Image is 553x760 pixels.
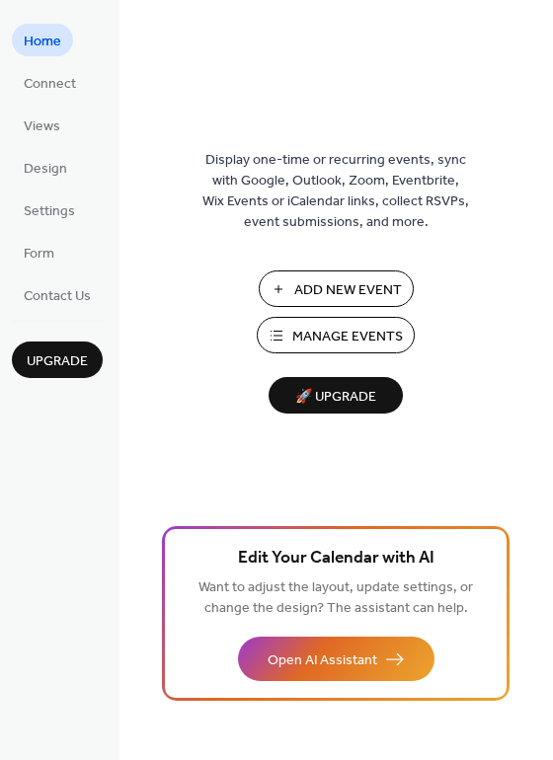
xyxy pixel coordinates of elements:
[238,637,434,681] button: Open AI Assistant
[12,151,79,184] a: Design
[294,280,402,301] span: Add New Event
[12,278,103,311] a: Contact Us
[24,74,76,95] span: Connect
[280,384,391,411] span: 🚀 Upgrade
[12,236,66,268] a: Form
[24,159,67,180] span: Design
[259,270,414,307] button: Add New Event
[24,201,75,222] span: Settings
[24,32,61,52] span: Home
[257,317,415,353] button: Manage Events
[12,66,88,99] a: Connect
[12,342,103,378] button: Upgrade
[27,351,88,372] span: Upgrade
[269,377,403,414] button: 🚀 Upgrade
[24,116,60,137] span: Views
[12,193,87,226] a: Settings
[24,244,54,265] span: Form
[268,650,377,671] span: Open AI Assistant
[12,109,72,141] a: Views
[292,327,403,347] span: Manage Events
[24,286,91,307] span: Contact Us
[202,150,469,233] span: Display one-time or recurring events, sync with Google, Outlook, Zoom, Eventbrite, Wix Events or ...
[198,574,473,622] span: Want to adjust the layout, update settings, or change the design? The assistant can help.
[12,24,73,56] a: Home
[238,545,434,572] span: Edit Your Calendar with AI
